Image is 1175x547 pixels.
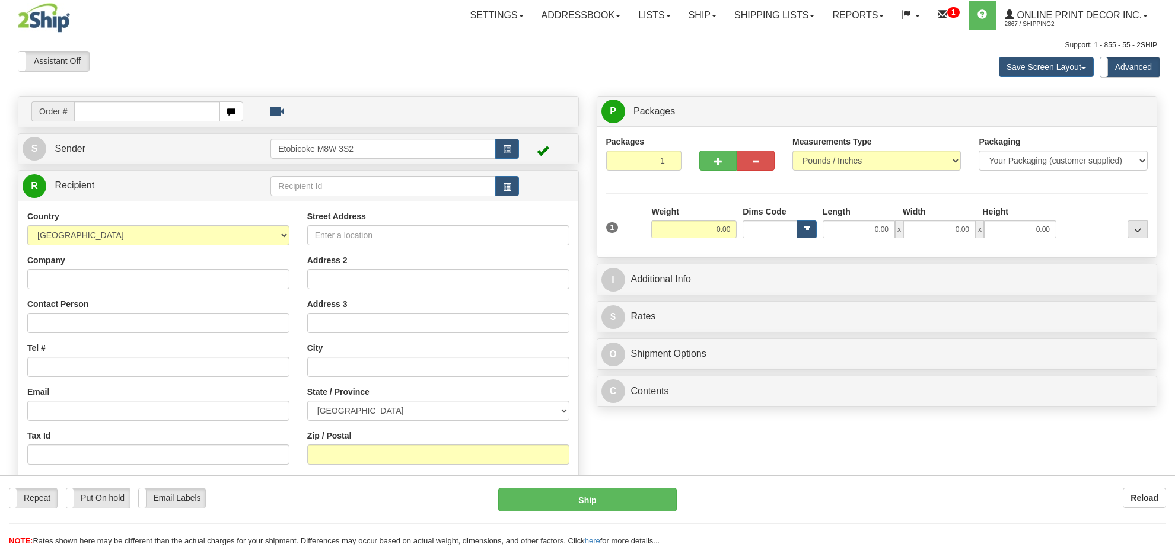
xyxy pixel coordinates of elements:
label: Email Labels [139,488,205,507]
span: x [895,220,903,238]
label: Company [27,254,65,266]
b: Reload [1131,493,1158,503]
button: Reload [1123,488,1166,508]
label: Weight [651,206,679,217]
label: Contact Person [27,298,88,310]
a: Lists [629,1,679,30]
label: Put On hold [66,488,129,507]
a: R Recipient [23,174,243,198]
label: Tax Id [27,430,50,442]
label: Address 3 [307,298,348,310]
a: 1 [929,1,969,30]
label: Dims Code [743,206,786,217]
label: Country [27,210,59,222]
a: P Packages [601,100,1153,124]
label: Packages [606,136,645,148]
label: Street Address [307,210,366,222]
label: Tel # [27,342,46,354]
label: State / Province [307,386,370,398]
div: Support: 1 - 855 - 55 - 2SHIP [18,40,1157,50]
a: OShipment Options [601,342,1153,366]
span: P [601,100,625,123]
label: Email [27,386,49,398]
a: Settings [461,1,533,30]
label: Save / Update in Address Book [447,474,569,497]
div: ... [1128,220,1148,238]
a: S Sender [23,137,270,161]
iframe: chat widget [1148,213,1174,334]
img: logo2867.jpg [18,3,70,33]
input: Enter a location [307,225,569,245]
label: City [307,342,323,354]
label: Height [982,206,1008,217]
button: Ship [498,488,676,511]
a: here [585,536,600,545]
span: Sender [55,143,85,153]
label: Recipient Type [307,474,366,485]
label: Length [823,206,851,217]
span: Order # [31,101,74,121]
label: Address 2 [307,254,348,266]
span: x [976,220,984,238]
a: IAdditional Info [601,267,1153,292]
label: Measurements Type [792,136,872,148]
label: Advanced [1100,57,1160,76]
span: C [601,379,625,403]
a: Reports [823,1,893,30]
a: Addressbook [533,1,630,30]
span: S [23,137,46,161]
a: Ship [680,1,725,30]
a: Shipping lists [725,1,823,30]
input: Sender Id [270,139,495,159]
a: Online Print Decor Inc. 2867 / Shipping2 [996,1,1157,30]
label: Packaging [979,136,1020,148]
label: Repeat [9,488,57,507]
input: Recipient Id [270,176,495,196]
span: R [23,174,46,198]
sup: 1 [947,7,960,18]
label: Residential [27,474,72,485]
span: 2867 / Shipping2 [1005,18,1094,30]
label: Zip / Postal [307,430,352,442]
label: Assistant Off [18,52,89,71]
button: Save Screen Layout [999,57,1094,77]
span: NOTE: [9,536,33,545]
span: Recipient [55,180,94,190]
a: CContents [601,379,1153,404]
span: Online Print Decor Inc. [1014,10,1142,20]
span: $ [601,305,625,329]
a: $Rates [601,305,1153,329]
span: 1 [606,222,619,233]
label: Width [903,206,926,217]
span: I [601,268,625,292]
span: Packages [633,106,675,116]
span: O [601,343,625,366]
